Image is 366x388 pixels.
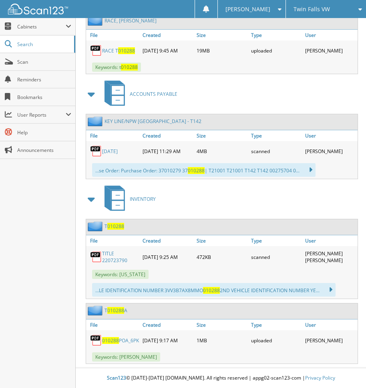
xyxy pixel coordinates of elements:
[249,332,304,348] div: uploaded
[100,183,156,215] a: INVENTORY
[102,250,139,264] a: TITLE 220723790
[90,44,102,57] img: PDF.png
[326,350,366,388] iframe: Chat Widget
[92,283,336,297] div: ...LE IDENTIFICATION NUMBER 3VV3B7AX8MMO 2ND VEHICLE IDENTIFICATION NUMBER YE...
[107,223,124,230] span: 010288
[92,163,316,177] div: ...se Order: Purchase Order: 37010279 37 | T21001 T21001 T142 T142 00275704 0...
[303,143,358,159] div: [PERSON_NAME]
[86,130,141,141] a: File
[88,116,105,126] img: folder2.png
[102,148,118,155] a: [DATE]
[305,374,335,381] a: Privacy Policy
[86,319,141,330] a: File
[303,130,358,141] a: User
[130,196,156,202] span: INVENTORY
[90,145,102,157] img: PDF.png
[92,270,149,279] span: Keywords: [US_STATE]
[17,94,71,101] span: Bookmarks
[249,248,304,266] div: scanned
[17,59,71,65] span: Scan
[102,337,119,344] span: 010288
[17,147,71,154] span: Announcements
[249,319,304,330] a: Type
[86,30,141,40] a: File
[107,307,124,314] span: 010288
[303,235,358,246] a: User
[90,334,102,346] img: PDF.png
[141,235,195,246] a: Created
[195,235,249,246] a: Size
[17,129,71,136] span: Help
[249,235,304,246] a: Type
[92,63,141,72] span: Keywords: t
[249,130,304,141] a: Type
[303,319,358,330] a: User
[105,118,201,125] a: KEY LINE/NPW [GEOGRAPHIC_DATA] - T142
[188,167,205,174] span: 010288
[90,251,102,263] img: PDF.png
[118,47,135,54] span: 010288
[303,42,358,59] div: [PERSON_NAME]
[88,221,105,231] img: folder2.png
[105,223,124,230] a: T010288
[105,307,127,314] a: T010288A
[195,130,249,141] a: Size
[105,17,157,24] a: RACE, [PERSON_NAME]
[88,305,105,315] img: folder2.png
[249,42,304,59] div: uploaded
[141,42,195,59] div: [DATE] 9:45 AM
[303,30,358,40] a: User
[86,235,141,246] a: File
[141,130,195,141] a: Created
[141,248,195,266] div: [DATE] 9:25 AM
[195,42,249,59] div: 19MB
[195,248,249,266] div: 472KB
[203,287,220,294] span: 010288
[130,91,177,97] span: ACCOUNTS PAYABLE
[141,30,195,40] a: Created
[303,332,358,348] div: [PERSON_NAME]
[141,143,195,159] div: [DATE] 11:29 AM
[76,368,366,388] div: © [DATE]-[DATE] [DOMAIN_NAME]. All rights reserved | appg02-scan123-com |
[195,319,249,330] a: Size
[107,374,126,381] span: Scan123
[249,30,304,40] a: Type
[17,111,66,118] span: User Reports
[195,30,249,40] a: Size
[17,23,66,30] span: Cabinets
[17,76,71,83] span: Reminders
[88,16,105,26] img: folder2.png
[100,78,177,110] a: ACCOUNTS PAYABLE
[303,248,358,266] div: [PERSON_NAME] [PERSON_NAME]
[225,7,270,12] span: [PERSON_NAME]
[294,7,330,12] span: Twin Falls VW
[102,337,139,344] a: 010288POA_6PK
[92,352,160,362] span: Keywords: [PERSON_NAME]
[195,332,249,348] div: 1MB
[8,4,68,14] img: scan123-logo-white.svg
[249,143,304,159] div: scanned
[17,41,70,48] span: Search
[141,332,195,348] div: [DATE] 9:17 AM
[121,64,138,71] span: 010288
[195,143,249,159] div: 4MB
[102,47,135,54] a: RACE T010288
[141,319,195,330] a: Created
